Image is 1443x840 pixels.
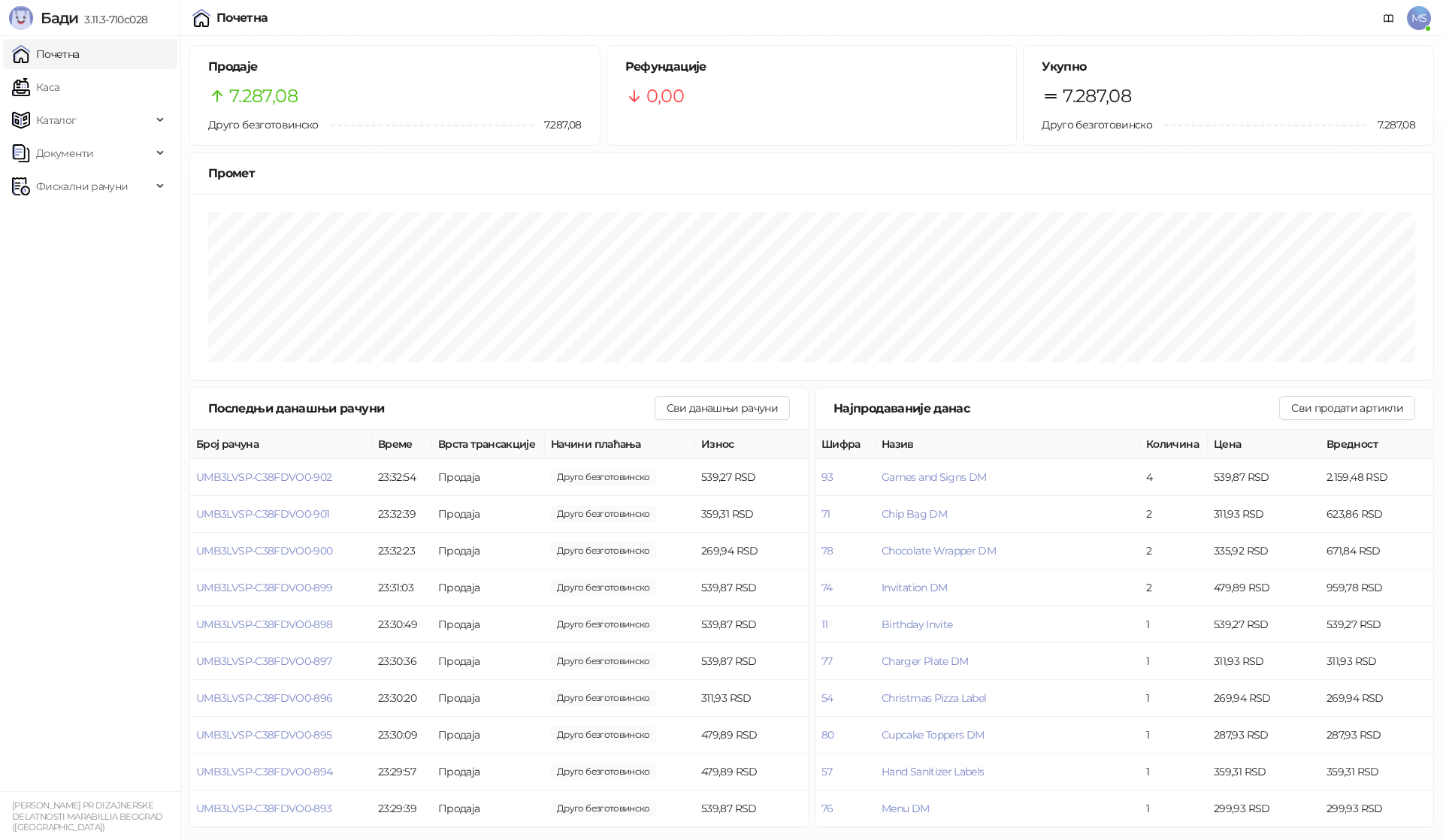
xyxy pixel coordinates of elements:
button: UMB3LVSP-C38FDVO0-898 [196,618,333,631]
span: MS [1407,6,1431,30]
td: Продаја [432,459,545,496]
td: 539,27 RSD [1320,606,1433,643]
button: UMB3LVSP-C38FDVO0-902 [196,470,332,484]
td: 479,89 RSD [695,717,808,754]
td: 539,87 RSD [695,643,808,680]
td: 623,86 RSD [1320,496,1433,533]
td: 23:31:03 [372,570,432,606]
button: Chocolate Wrapper DM [882,544,996,557]
h5: Рефундације [625,58,999,76]
button: UMB3LVSP-C38FDVO0-893 [196,802,332,815]
span: 311,93 [551,690,656,706]
span: 359,31 [551,506,656,522]
button: Games and Signs DM [882,470,986,484]
span: 479,89 [551,763,656,780]
small: [PERSON_NAME] PR DIZAJNERSKE DELATNOSTI MARABILLIA BEOGRAD ([GEOGRAPHIC_DATA]) [12,800,162,832]
button: 71 [821,507,830,521]
td: Продаја [432,717,545,754]
span: 7.287,08 [1367,116,1415,133]
td: 287,93 RSD [1320,717,1433,754]
td: 311,93 RSD [1320,643,1433,680]
td: 311,93 RSD [1208,496,1320,533]
span: Каталог [36,105,77,135]
th: Шифра [815,430,876,459]
td: Продаја [432,680,545,717]
td: 23:32:54 [372,459,432,496]
td: 311,93 RSD [1208,643,1320,680]
td: Продаја [432,496,545,533]
a: Почетна [12,39,80,69]
span: Документи [36,138,93,168]
button: 78 [821,544,833,557]
td: 539,87 RSD [1208,459,1320,496]
a: Каса [12,72,59,102]
td: Продаја [432,790,545,827]
th: Број рачуна [190,430,372,459]
span: Hand Sanitizer Labels [882,765,985,778]
button: 57 [821,765,833,778]
th: Вредност [1320,430,1433,459]
span: UMB3LVSP-C38FDVO0-895 [196,728,332,742]
td: Продаја [432,754,545,790]
span: Друго безготовинско [1042,118,1152,131]
th: Количина [1140,430,1208,459]
td: Продаја [432,570,545,606]
h5: Продаје [208,58,582,76]
td: 335,92 RSD [1208,533,1320,570]
td: 2 [1140,496,1208,533]
td: 359,31 RSD [1320,754,1433,790]
button: 80 [821,728,834,742]
td: Продаја [432,606,545,643]
td: 23:32:23 [372,533,432,570]
button: UMB3LVSP-C38FDVO0-894 [196,765,333,778]
button: UMB3LVSP-C38FDVO0-899 [196,581,333,594]
td: 269,94 RSD [1208,680,1320,717]
td: 23:32:39 [372,496,432,533]
button: UMB3LVSP-C38FDVO0-901 [196,507,330,521]
button: 93 [821,470,833,484]
span: 539,87 [551,653,656,669]
td: 479,89 RSD [695,754,808,790]
button: 77 [821,654,833,668]
div: Почетна [216,12,268,24]
span: Фискални рачуни [36,171,128,201]
td: 539,87 RSD [695,606,808,643]
div: Најпродаваније данас [833,399,1279,418]
button: UMB3LVSP-C38FDVO0-897 [196,654,332,668]
span: 539,87 [551,800,656,817]
th: Назив [876,430,1140,459]
td: 23:30:36 [372,643,432,680]
td: 359,31 RSD [695,496,808,533]
td: 539,27 RSD [695,459,808,496]
td: 299,93 RSD [1208,790,1320,827]
button: Chip Bag DM [882,507,947,521]
td: 287,93 RSD [1208,717,1320,754]
span: 7.287,08 [534,116,582,133]
span: 3.11.3-710c028 [78,13,147,26]
button: Birthday Invite [882,618,952,631]
td: 539,27 RSD [1208,606,1320,643]
button: Christmas Pizza Label [882,691,987,705]
td: 539,87 RSD [695,570,808,606]
button: Menu DM [882,802,930,815]
td: 959,78 RSD [1320,570,1433,606]
th: Цена [1208,430,1320,459]
button: Cupcake Toppers DM [882,728,984,742]
td: 23:30:49 [372,606,432,643]
button: 74 [821,581,833,594]
td: 1 [1140,754,1208,790]
img: Logo [9,6,33,30]
td: 269,94 RSD [695,533,808,570]
td: 23:30:09 [372,717,432,754]
button: 11 [821,618,828,631]
button: UMB3LVSP-C38FDVO0-896 [196,691,333,705]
